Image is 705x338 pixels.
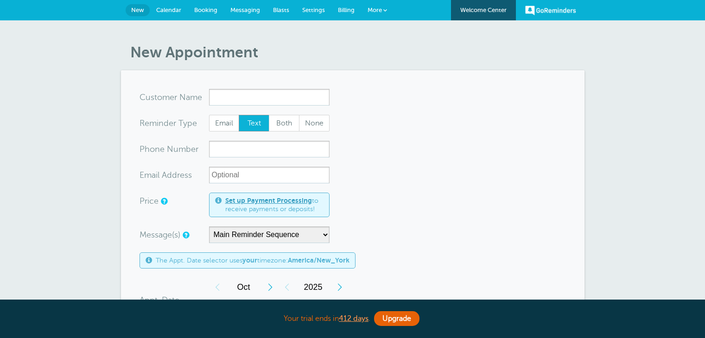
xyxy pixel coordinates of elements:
span: to receive payments or deposits! [225,197,324,213]
div: ress [140,167,209,183]
div: ame [140,89,209,106]
span: Pho [140,145,155,153]
span: None [299,115,329,131]
a: Simple templates and custom messages will use the reminder schedule set under Settings > Reminder... [183,232,188,238]
th: M [229,296,248,311]
label: Appt. Date [140,296,179,304]
span: Booking [194,6,217,13]
input: Optional [209,167,330,183]
th: T [248,296,268,311]
span: Calendar [156,6,181,13]
a: An optional price for the appointment. If you set a price, you can include a payment link in your... [161,198,166,204]
th: S [209,296,229,311]
span: Both [269,115,299,131]
a: Upgrade [374,311,419,326]
th: T [288,296,308,311]
th: F [308,296,328,311]
span: Ema [140,171,156,179]
span: il Add [156,171,177,179]
label: Price [140,197,159,205]
span: Email [210,115,239,131]
div: Your trial ends in . [121,309,584,329]
span: October [226,278,262,296]
div: Next Month [262,278,279,296]
th: W [268,296,288,311]
span: Cus [140,93,154,101]
div: Previous Month [209,278,226,296]
a: New [126,4,150,16]
span: Messaging [230,6,260,13]
span: New [131,6,144,13]
div: Next Year [331,278,348,296]
div: Previous Year [279,278,295,296]
a: 412 days [339,314,368,323]
div: mber [140,141,209,157]
b: your [242,257,257,264]
span: Settings [302,6,325,13]
label: Email [209,115,240,131]
span: Text [239,115,269,131]
b: America/New_York [288,257,349,264]
label: None [299,115,330,131]
label: Text [239,115,269,131]
span: Billing [338,6,355,13]
span: Blasts [273,6,289,13]
span: tomer N [154,93,186,101]
h1: New Appointment [130,44,584,61]
label: Both [269,115,299,131]
a: Set up Payment Processing [225,197,312,204]
span: ne Nu [155,145,178,153]
label: Reminder Type [140,119,197,127]
span: The Appt. Date selector uses timezone: [156,257,349,264]
span: 2025 [295,278,331,296]
th: S [328,296,348,311]
label: Message(s) [140,231,180,239]
span: More [368,6,382,13]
